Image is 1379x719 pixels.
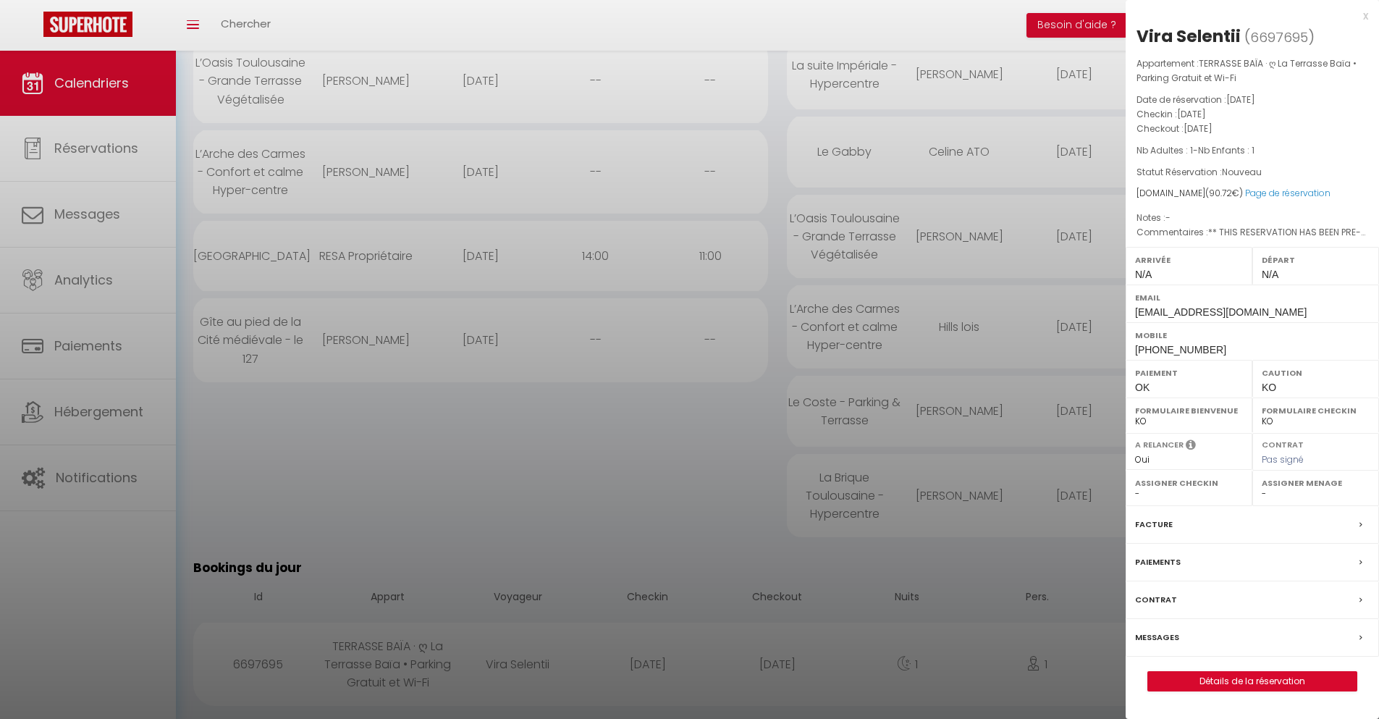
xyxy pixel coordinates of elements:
[1184,122,1213,135] span: [DATE]
[1136,211,1368,225] p: Notes :
[1135,382,1150,393] span: OK
[1262,253,1370,267] label: Départ
[1135,555,1181,570] label: Paiements
[1135,366,1243,380] label: Paiement
[1135,592,1177,607] label: Contrat
[12,6,55,49] button: Ouvrir le widget de chat LiveChat
[1135,403,1243,418] label: Formulaire Bienvenue
[1136,165,1368,180] p: Statut Réservation :
[1147,671,1357,691] button: Détails de la réservation
[1135,439,1184,451] label: A relancer
[1135,269,1152,280] span: N/A
[1136,144,1193,156] span: Nb Adultes : 1
[1177,108,1206,120] span: [DATE]
[1135,253,1243,267] label: Arrivée
[1198,144,1254,156] span: Nb Enfants : 1
[1136,122,1368,136] p: Checkout :
[1136,187,1368,201] div: [DOMAIN_NAME]
[1262,453,1304,466] span: Pas signé
[1135,476,1243,490] label: Assigner Checkin
[1209,187,1232,199] span: 90.72
[1205,187,1243,199] span: ( €)
[1135,306,1307,318] span: [EMAIL_ADDRESS][DOMAIN_NAME]
[1186,439,1196,455] i: Sélectionner OUI si vous souhaiter envoyer les séquences de messages post-checkout
[1222,166,1262,178] span: Nouveau
[1165,211,1171,224] span: -
[1262,366,1370,380] label: Caution
[1126,7,1368,25] div: x
[1136,93,1368,107] p: Date de réservation :
[1135,630,1179,645] label: Messages
[1148,672,1357,691] a: Détails de la réservation
[1136,57,1357,84] span: TERRASSE BAÏA · ღ La Terrasse Baïa • Parking Gratuit et Wi-Fi
[1262,476,1370,490] label: Assigner Menage
[1245,187,1330,199] a: Page de réservation
[1136,56,1368,85] p: Appartement :
[1136,107,1368,122] p: Checkin :
[1226,93,1255,106] span: [DATE]
[1136,25,1241,48] div: Vira Selentii
[1250,28,1308,46] span: 6697695
[1262,382,1276,393] span: KO
[1262,403,1370,418] label: Formulaire Checkin
[1135,344,1226,356] span: [PHONE_NUMBER]
[1135,328,1370,342] label: Mobile
[1135,290,1370,305] label: Email
[1136,225,1368,240] p: Commentaires :
[1244,27,1315,47] span: ( )
[1262,269,1278,280] span: N/A
[1135,517,1173,532] label: Facture
[1262,439,1304,448] label: Contrat
[1136,143,1368,158] p: -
